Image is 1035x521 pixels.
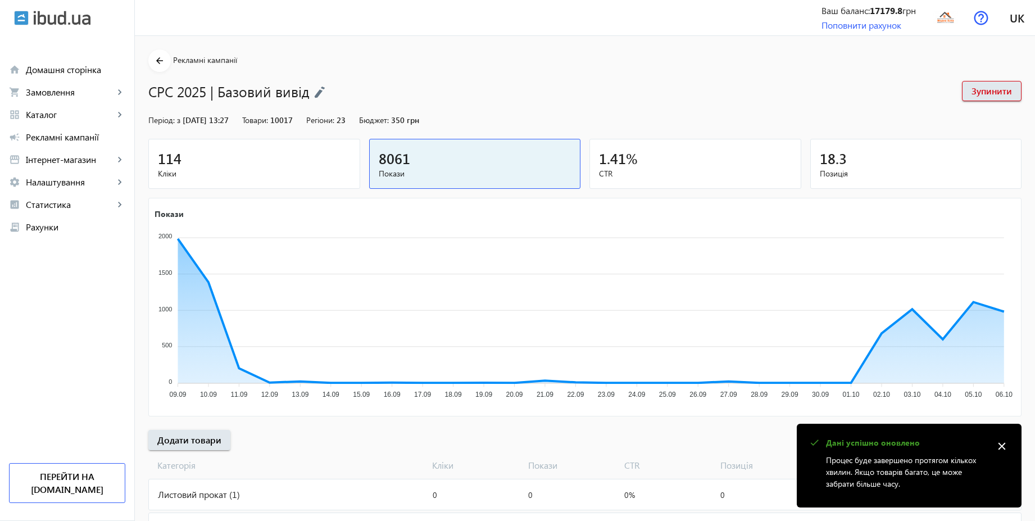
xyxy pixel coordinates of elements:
[933,5,958,30] img: 5d88c9d9784c28228-15692456579-bez-nazvi.png
[155,208,184,219] text: Покази
[782,391,798,398] tspan: 29.09
[230,391,247,398] tspan: 11.09
[821,19,901,31] a: Поповнити рахунок
[148,459,428,472] span: Категорія
[821,4,916,17] div: Ваш баланс: грн
[826,454,987,490] p: Процес буде завершено протягом кількох хвилин. Якщо товарів багато, це може забрати більше часу.
[270,115,293,125] span: 10017
[379,168,571,179] span: Покази
[114,199,125,210] mat-icon: keyboard_arrow_right
[993,438,1010,455] mat-icon: close
[26,221,125,233] span: Рахунки
[624,490,635,500] span: 0%
[148,430,230,450] button: Додати товари
[384,391,401,398] tspan: 16.09
[148,115,180,125] span: Період: з
[26,87,114,98] span: Замовлення
[962,81,1022,101] button: Зупинити
[506,391,523,398] tspan: 20.09
[9,463,125,503] a: Перейти на [DOMAIN_NAME]
[9,199,20,210] mat-icon: analytics
[751,391,768,398] tspan: 28.09
[114,176,125,188] mat-icon: keyboard_arrow_right
[812,391,829,398] tspan: 30.09
[689,391,706,398] tspan: 26.09
[528,490,533,500] span: 0
[598,391,615,398] tspan: 23.09
[26,176,114,188] span: Налаштування
[158,168,351,179] span: Кліки
[904,391,920,398] tspan: 03.10
[599,168,792,179] span: CTR
[158,306,172,312] tspan: 1000
[114,154,125,165] mat-icon: keyboard_arrow_right
[9,109,20,120] mat-icon: grid_view
[26,132,125,143] span: Рекламні кампанії
[9,132,20,143] mat-icon: campaign
[820,149,847,167] span: 18.3
[445,391,462,398] tspan: 18.09
[475,391,492,398] tspan: 19.09
[972,85,1012,97] span: Зупинити
[974,11,988,25] img: help.svg
[965,391,982,398] tspan: 05.10
[353,391,370,398] tspan: 15.09
[826,437,987,448] p: Дані успішно оновлено
[428,459,524,472] span: Кліки
[158,233,172,239] tspan: 2000
[162,342,172,348] tspan: 500
[843,391,860,398] tspan: 01.10
[183,115,229,125] span: [DATE] 13:27
[391,115,419,125] span: 350 грн
[433,490,437,500] span: 0
[996,391,1013,398] tspan: 06.10
[1010,11,1024,25] span: uk
[114,109,125,120] mat-icon: keyboard_arrow_right
[716,459,812,472] span: Позиція
[153,54,167,68] mat-icon: arrow_back
[148,81,951,101] h1: CPC 2025 | Базовий вивід
[807,436,821,450] mat-icon: check
[359,115,389,125] span: Бюджет:
[149,479,428,510] div: Листовий прокат (1)
[14,11,29,25] img: ibud.svg
[659,391,676,398] tspan: 25.09
[261,391,278,398] tspan: 12.09
[599,149,626,167] span: 1.41
[169,378,172,385] tspan: 0
[323,391,339,398] tspan: 14.09
[9,87,20,98] mat-icon: shopping_cart
[26,64,125,75] span: Домашня сторінка
[169,391,186,398] tspan: 09.09
[9,221,20,233] mat-icon: receipt_long
[567,391,584,398] tspan: 22.09
[337,115,346,125] span: 23
[9,154,20,165] mat-icon: storefront
[9,64,20,75] mat-icon: home
[379,149,410,167] span: 8061
[200,391,217,398] tspan: 10.09
[934,391,951,398] tspan: 04.10
[157,434,221,446] span: Додати товари
[720,490,725,500] span: 0
[524,459,620,472] span: Покази
[626,149,638,167] span: %
[26,154,114,165] span: Інтернет-магазин
[34,11,90,25] img: ibud_text.svg
[873,391,890,398] tspan: 02.10
[820,168,1013,179] span: Позиція
[292,391,308,398] tspan: 13.09
[158,149,181,167] span: 114
[114,87,125,98] mat-icon: keyboard_arrow_right
[870,4,902,16] b: 17179.8
[628,391,645,398] tspan: 24.09
[242,115,268,125] span: Товари:
[306,115,334,125] span: Регіони:
[414,391,431,398] tspan: 17.09
[9,176,20,188] mat-icon: settings
[158,269,172,276] tspan: 1500
[620,459,716,472] span: CTR
[537,391,553,398] tspan: 21.09
[26,109,114,120] span: Каталог
[173,55,237,65] span: Рекламні кампанії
